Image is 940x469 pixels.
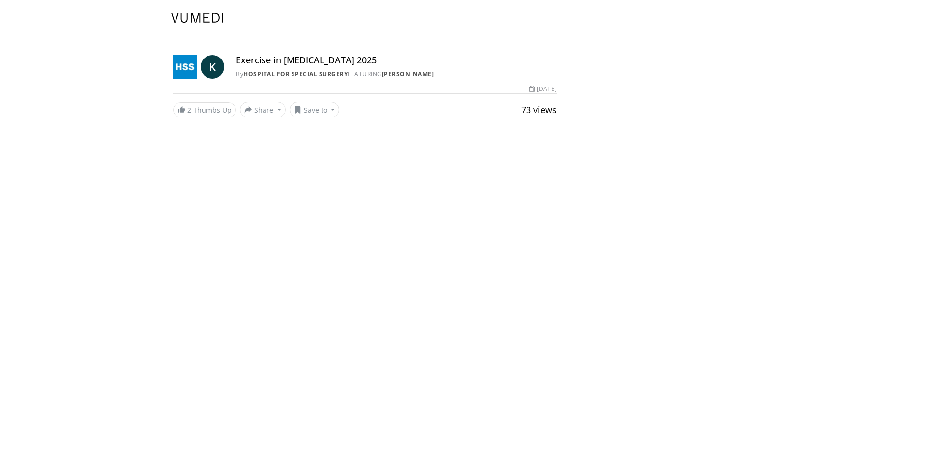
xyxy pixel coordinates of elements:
[240,102,286,117] button: Share
[187,105,191,115] span: 2
[382,70,434,78] a: [PERSON_NAME]
[529,85,556,93] div: [DATE]
[521,104,557,116] span: 73 views
[201,55,224,79] a: K
[236,70,557,79] div: By FEATURING
[243,70,348,78] a: Hospital for Special Surgery
[290,102,340,117] button: Save to
[173,102,236,117] a: 2 Thumbs Up
[171,13,223,23] img: VuMedi Logo
[236,55,557,66] h4: Exercise in [MEDICAL_DATA] 2025
[173,55,197,79] img: Hospital for Special Surgery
